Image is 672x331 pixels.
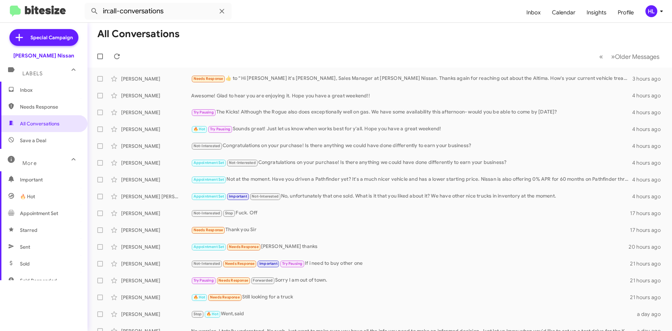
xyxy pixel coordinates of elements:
[229,194,247,199] span: Important
[218,278,248,283] span: Needs Response
[225,261,255,266] span: Needs Response
[633,311,666,318] div: a day ago
[191,108,632,116] div: The Kicks! Although the Rogue also does exceptionally well on gas. We have some availability this...
[194,211,220,215] span: Not-Interested
[630,277,666,284] div: 21 hours ago
[191,209,630,217] div: Fuck. Off
[121,143,191,150] div: [PERSON_NAME]
[251,277,274,284] span: Forwarded
[630,210,666,217] div: 17 hours ago
[191,226,630,234] div: Thank you Sir
[191,92,632,99] div: Awesome! Glad to hear you are enjoying it. Hope you have a great weekend!!
[22,70,43,77] span: Labels
[611,52,615,61] span: »
[191,159,632,167] div: Congratulations on your purchase! Is there anything we could have done differently to earn your b...
[194,110,214,115] span: Try Pausing
[194,295,205,299] span: 🔥 Hot
[632,193,666,200] div: 4 hours ago
[194,177,224,182] span: Appointment Set
[191,175,632,184] div: Not at the moment. Have you driven a Pathfinder yet? It's a much nicer vehicle and has a lower st...
[121,193,191,200] div: [PERSON_NAME] [PERSON_NAME]
[252,194,279,199] span: Not-Interested
[191,125,632,133] div: Sounds great! Just let us know when works best for y'all. Hope you have a great weekend!
[632,92,666,99] div: 4 hours ago
[194,194,224,199] span: Appointment Set
[121,75,191,82] div: [PERSON_NAME]
[20,103,79,110] span: Needs Response
[194,278,214,283] span: Try Pausing
[632,143,666,150] div: 4 hours ago
[194,228,223,232] span: Needs Response
[121,109,191,116] div: [PERSON_NAME]
[607,49,664,64] button: Next
[20,87,79,94] span: Inbox
[121,159,191,166] div: [PERSON_NAME]
[191,75,632,83] div: ​👍​ to “ Hi [PERSON_NAME] it's [PERSON_NAME], Sales Manager at [PERSON_NAME] Nissan. Thanks again...
[229,244,259,249] span: Needs Response
[645,5,657,17] div: HL
[20,277,57,284] span: Sold Responded
[121,243,191,250] div: [PERSON_NAME]
[121,176,191,183] div: [PERSON_NAME]
[612,2,639,23] a: Profile
[630,294,666,301] div: 21 hours ago
[191,293,630,301] div: Still looking for a truck
[229,160,256,165] span: Not-Interested
[595,49,664,64] nav: Page navigation example
[194,261,220,266] span: Not-Interested
[121,294,191,301] div: [PERSON_NAME]
[191,260,630,268] div: If i need to buy other one
[595,49,607,64] button: Previous
[121,210,191,217] div: [PERSON_NAME]
[630,260,666,267] div: 21 hours ago
[97,28,180,40] h1: All Conversations
[121,311,191,318] div: [PERSON_NAME]
[191,192,632,200] div: No, unfortunately that one sold. What is it that you liked about it? We have other nice trucks in...
[629,243,666,250] div: 20 hours ago
[121,277,191,284] div: [PERSON_NAME]
[191,276,630,284] div: Sorry I am out of town.
[194,76,223,81] span: Needs Response
[194,144,220,148] span: Not-Interested
[546,2,581,23] a: Calendar
[194,244,224,249] span: Appointment Set
[581,2,612,23] a: Insights
[206,312,218,316] span: 🔥 Hot
[194,160,224,165] span: Appointment Set
[632,176,666,183] div: 4 hours ago
[30,34,73,41] span: Special Campaign
[121,126,191,133] div: [PERSON_NAME]
[121,227,191,234] div: [PERSON_NAME]
[225,211,233,215] span: Stop
[632,75,666,82] div: 3 hours ago
[20,227,37,234] span: Starred
[85,3,232,20] input: Search
[9,29,78,46] a: Special Campaign
[194,312,202,316] span: Stop
[121,92,191,99] div: [PERSON_NAME]
[194,127,205,131] span: 🔥 Hot
[20,120,59,127] span: All Conversations
[22,160,37,166] span: More
[191,142,632,150] div: Congratulations on your purchase! Is there anything we could have done differently to earn your b...
[13,52,74,59] div: [PERSON_NAME] Nissan
[632,109,666,116] div: 4 hours ago
[20,243,30,250] span: Sent
[121,260,191,267] div: [PERSON_NAME]
[210,295,240,299] span: Needs Response
[632,126,666,133] div: 4 hours ago
[20,137,46,144] span: Save a Deal
[521,2,546,23] a: Inbox
[210,127,230,131] span: Try Pausing
[599,52,603,61] span: «
[615,53,659,61] span: Older Messages
[20,210,58,217] span: Appointment Set
[282,261,302,266] span: Try Pausing
[20,176,79,183] span: Important
[259,261,278,266] span: Important
[639,5,664,17] button: HL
